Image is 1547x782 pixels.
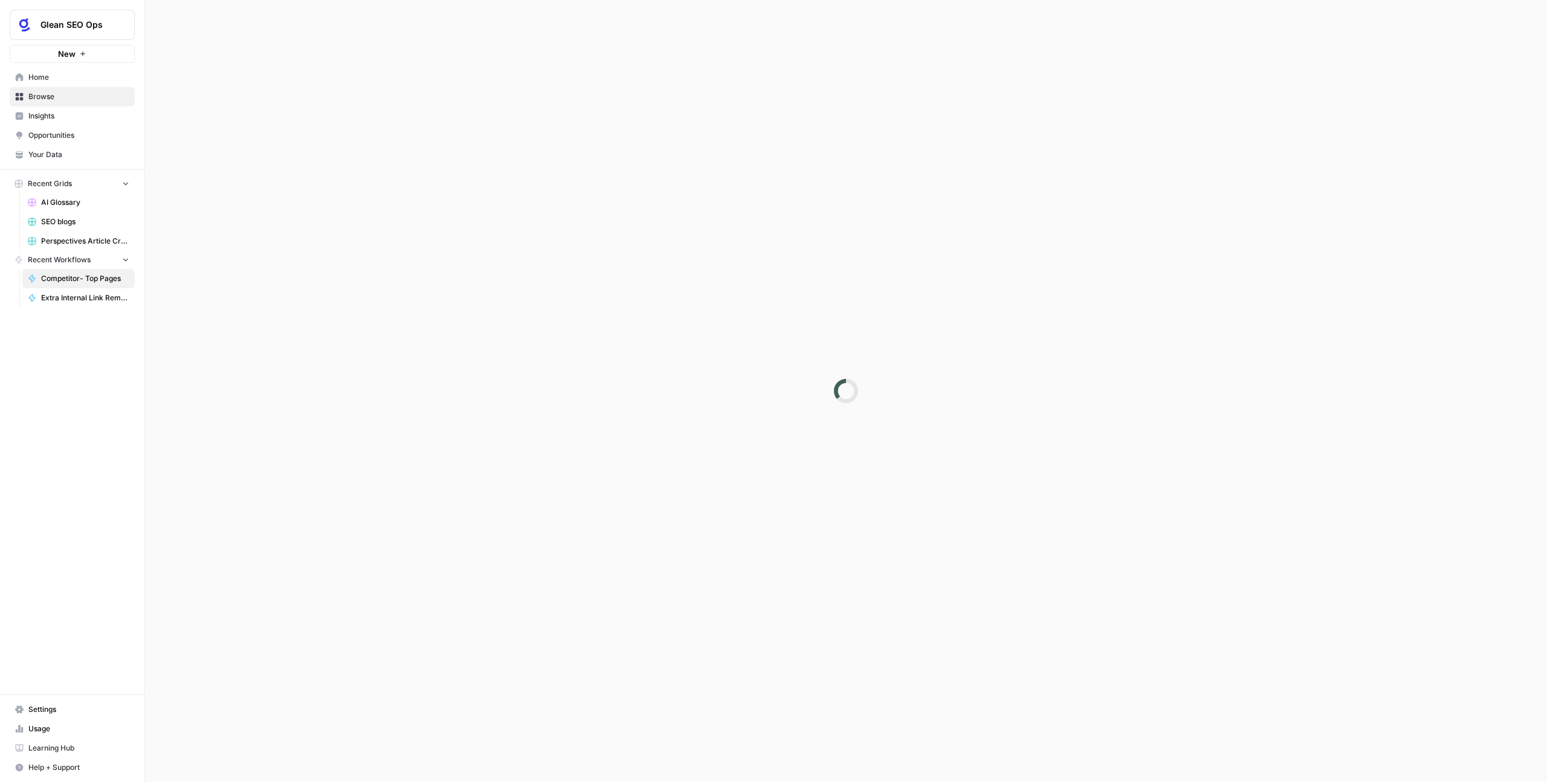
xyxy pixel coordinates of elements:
[28,762,129,773] span: Help + Support
[10,45,135,63] button: New
[10,68,135,87] a: Home
[28,91,129,102] span: Browse
[28,723,129,734] span: Usage
[40,19,114,31] span: Glean SEO Ops
[28,178,72,189] span: Recent Grids
[41,197,129,208] span: AI Glossary
[22,269,135,288] a: Competitor- Top Pages
[10,10,135,40] button: Workspace: Glean SEO Ops
[10,145,135,164] a: Your Data
[10,251,135,269] button: Recent Workflows
[10,126,135,145] a: Opportunities
[41,273,129,284] span: Competitor- Top Pages
[41,292,129,303] span: Extra Internal Link Removal
[10,738,135,758] a: Learning Hub
[28,743,129,754] span: Learning Hub
[28,254,91,265] span: Recent Workflows
[41,236,129,247] span: Perspectives Article Creation (Agents)
[58,48,76,60] span: New
[22,193,135,212] a: AI Glossary
[28,149,129,160] span: Your Data
[28,111,129,121] span: Insights
[22,212,135,231] a: SEO blogs
[14,14,36,36] img: Glean SEO Ops Logo
[10,175,135,193] button: Recent Grids
[22,231,135,251] a: Perspectives Article Creation (Agents)
[10,106,135,126] a: Insights
[41,216,129,227] span: SEO blogs
[28,704,129,715] span: Settings
[10,758,135,777] button: Help + Support
[28,130,129,141] span: Opportunities
[22,288,135,308] a: Extra Internal Link Removal
[10,719,135,738] a: Usage
[10,87,135,106] a: Browse
[28,72,129,83] span: Home
[10,700,135,719] a: Settings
